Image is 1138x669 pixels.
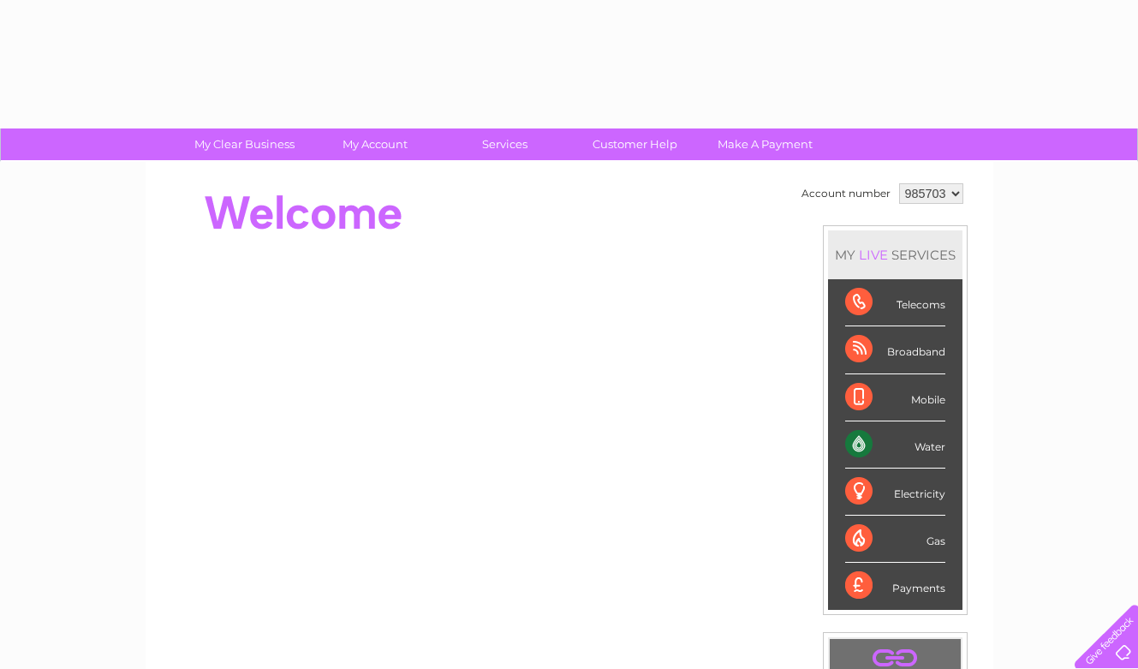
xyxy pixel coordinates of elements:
[828,230,962,279] div: MY SERVICES
[694,128,836,160] a: Make A Payment
[845,421,945,469] div: Water
[304,128,445,160] a: My Account
[845,469,945,516] div: Electricity
[174,128,315,160] a: My Clear Business
[797,179,895,208] td: Account number
[855,247,891,263] div: LIVE
[845,374,945,421] div: Mobile
[845,563,945,609] div: Payments
[564,128,706,160] a: Customer Help
[845,516,945,563] div: Gas
[845,326,945,373] div: Broadband
[434,128,575,160] a: Services
[845,279,945,326] div: Telecoms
